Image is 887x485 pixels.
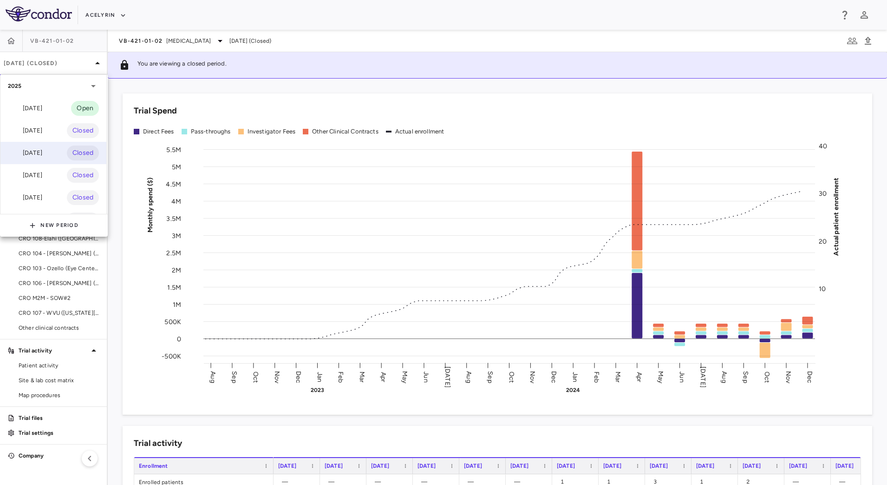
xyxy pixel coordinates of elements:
[8,103,42,114] div: [DATE]
[67,148,99,158] span: Closed
[71,103,99,113] span: Open
[67,170,99,180] span: Closed
[8,147,42,159] div: [DATE]
[0,75,106,97] div: 2025
[8,170,42,181] div: [DATE]
[67,193,99,203] span: Closed
[29,218,78,233] button: New Period
[67,126,99,136] span: Closed
[8,82,22,90] p: 2025
[8,125,42,136] div: [DATE]
[8,192,42,203] div: [DATE]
